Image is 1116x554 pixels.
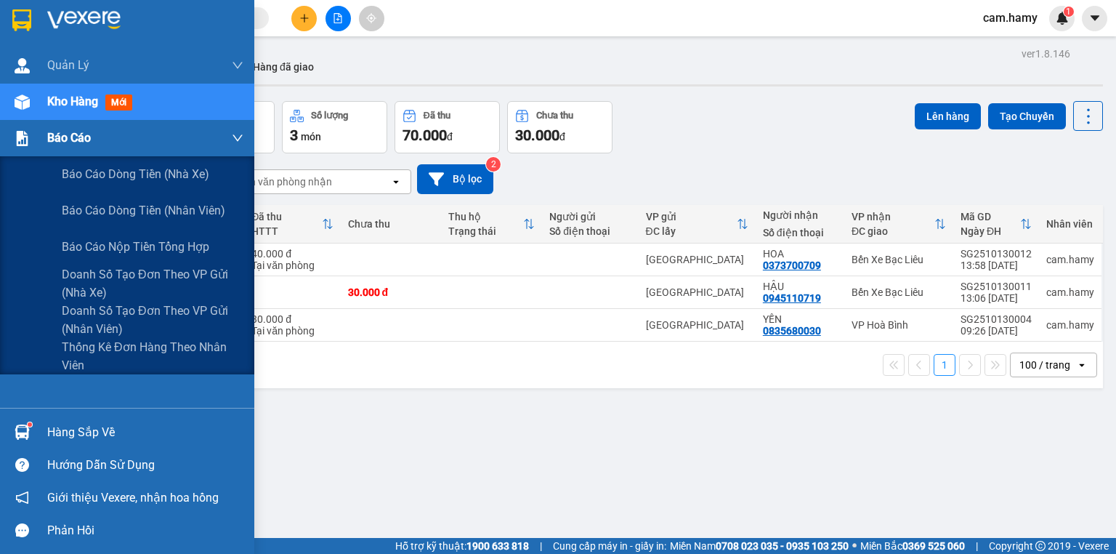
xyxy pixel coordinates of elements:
[244,205,340,244] th: Toggle SortBy
[1066,7,1071,17] span: 1
[47,56,89,74] span: Quản Lý
[507,101,612,153] button: Chưa thu30.000đ
[934,354,955,376] button: 1
[961,325,1032,337] div: 09:26 [DATE]
[1046,254,1094,265] div: cam.hamy
[763,227,837,238] div: Số điện thoại
[299,13,310,23] span: plus
[1056,12,1069,25] img: icon-new-feature
[961,313,1032,325] div: SG2510130004
[961,211,1020,222] div: Mã GD
[47,129,91,147] span: Báo cáo
[441,205,542,244] th: Toggle SortBy
[47,520,243,542] div: Phản hồi
[62,302,243,338] span: Doanh số tạo đơn theo VP gửi (nhân viên)
[971,9,1049,27] span: cam.hamy
[47,489,219,507] span: Giới thiệu Vexere, nhận hoa hồng
[961,292,1032,304] div: 13:06 [DATE]
[852,543,857,549] span: ⚪️
[852,211,934,222] div: VP nhận
[403,127,447,144] span: 70.000
[448,225,523,237] div: Trạng thái
[670,538,849,554] span: Miền Nam
[961,248,1032,260] div: SG2510130012
[448,211,523,222] div: Thu hộ
[763,313,837,325] div: YẾN
[515,127,559,144] span: 30.000
[486,157,501,172] sup: 2
[961,281,1032,292] div: SG2510130011
[290,127,298,144] span: 3
[536,111,573,121] div: Chưa thu
[1046,319,1094,331] div: cam.hamy
[28,422,32,427] sup: 1
[62,338,243,374] span: Thống kê đơn hàng theo nhân viên
[232,60,243,71] span: down
[549,211,631,222] div: Người gửi
[301,131,321,142] span: món
[1088,12,1101,25] span: caret-down
[232,132,243,144] span: down
[47,422,243,443] div: Hàng sắp về
[549,225,631,237] div: Số điện thoại
[424,111,450,121] div: Đã thu
[359,6,384,31] button: aim
[348,286,434,298] div: 30.000 đ
[1022,46,1070,62] div: ver 1.8.146
[390,176,402,188] svg: open
[860,538,965,554] span: Miền Bắc
[12,9,31,31] img: logo-vxr
[961,260,1032,271] div: 13:58 [DATE]
[852,286,946,298] div: Bến Xe Bạc Liêu
[763,248,837,260] div: HOA
[852,254,946,265] div: Bến Xe Bạc Liêu
[953,205,1039,244] th: Toggle SortBy
[852,319,946,331] div: VP Hoà Bình
[763,292,821,304] div: 0945110719
[47,454,243,476] div: Hướng dẫn sử dụng
[84,9,193,28] b: Nhà Xe Hà My
[646,211,737,222] div: VP gửi
[553,538,666,554] span: Cung cấp máy in - giấy in:
[311,111,348,121] div: Số lượng
[251,260,333,271] div: Tại văn phòng
[976,538,978,554] span: |
[232,174,332,189] div: Chọn văn phòng nhận
[417,164,493,194] button: Bộ lọc
[251,211,321,222] div: Đã thu
[716,540,849,552] strong: 0708 023 035 - 0935 103 250
[241,49,325,84] button: Hàng đã giao
[852,225,934,237] div: ĐC giao
[62,165,209,183] span: Báo cáo dòng tiền (nhà xe)
[84,53,95,65] span: phone
[639,205,756,244] th: Toggle SortBy
[961,225,1020,237] div: Ngày ĐH
[251,325,333,337] div: Tại văn phòng
[1035,541,1046,551] span: copyright
[84,35,95,47] span: environment
[15,523,29,537] span: message
[325,6,351,31] button: file-add
[15,131,30,146] img: solution-icon
[62,238,209,256] span: Báo cáo nộp tiền Tổng hợp
[15,58,30,73] img: warehouse-icon
[62,201,225,220] span: Báo cáo dòng tiền (nhân viên)
[1019,358,1070,372] div: 100 / trang
[105,95,132,111] span: mới
[646,254,748,265] div: [GEOGRAPHIC_DATA]
[447,131,453,142] span: đ
[47,95,98,108] span: Kho hàng
[763,260,821,271] div: 0373700709
[763,281,837,292] div: HẬU
[902,540,965,552] strong: 0369 525 060
[282,101,387,153] button: Số lượng3món
[1046,218,1094,230] div: Nhân viên
[15,491,29,505] span: notification
[395,538,529,554] span: Hỗ trợ kỹ thuật:
[15,425,30,440] img: warehouse-icon
[988,103,1066,129] button: Tạo Chuyến
[291,6,317,31] button: plus
[251,225,321,237] div: HTTT
[540,538,542,554] span: |
[251,248,333,260] div: 40.000 đ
